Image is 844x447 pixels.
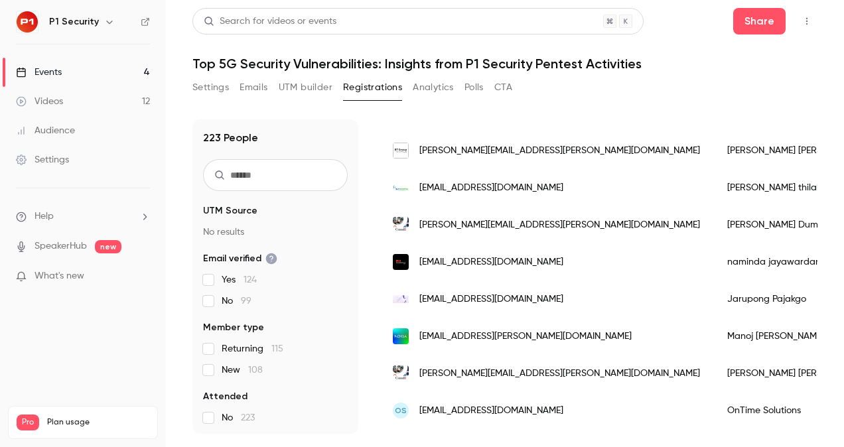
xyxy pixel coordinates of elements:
span: 124 [244,275,257,285]
img: mitesp.com [393,254,409,270]
p: No results [203,225,348,239]
span: 115 [271,344,283,353]
span: New [222,363,263,377]
button: Polls [464,77,484,98]
span: [PERSON_NAME][EMAIL_ADDRESS][PERSON_NAME][DOMAIN_NAME] [419,367,700,381]
span: Email verified [203,252,277,265]
img: mobitel.lk [393,185,409,191]
div: Audience [16,124,75,137]
span: No [222,294,251,308]
span: [PERSON_NAME][EMAIL_ADDRESS][PERSON_NAME][DOMAIN_NAME] [419,218,700,232]
span: new [95,240,121,253]
span: Member type [203,321,264,334]
img: nokia.com [393,328,409,344]
button: Emails [240,77,267,98]
button: Settings [192,77,229,98]
span: UTM Source [203,204,257,218]
img: P1 Security [17,11,38,32]
span: [EMAIL_ADDRESS][DOMAIN_NAME] [419,292,563,306]
div: Events [16,66,62,79]
button: Analytics [413,77,454,98]
span: Attended [203,390,247,403]
img: cyber.gc.ca [393,217,409,233]
button: UTM builder [279,77,332,98]
img: cyber.gc.ca [393,365,409,381]
span: Help [35,210,54,223]
span: OS [395,405,407,416]
img: avantis.finance [393,295,409,304]
span: Pro [17,415,39,430]
div: Videos [16,95,63,108]
span: [EMAIL_ADDRESS][DOMAIN_NAME] [419,181,563,195]
h1: Top 5G Security Vulnerabilities: Insights from P1 Security Pentest Activities [192,56,817,72]
div: Search for videos or events [204,15,336,29]
button: CTA [494,77,512,98]
a: SpeakerHub [35,239,87,253]
span: Returning [222,342,283,355]
div: Settings [16,153,69,166]
span: Plan usage [47,417,149,428]
span: 99 [241,296,251,306]
h1: 223 People [203,130,258,146]
span: What's new [35,269,84,283]
li: help-dropdown-opener [16,210,150,223]
span: 108 [248,365,263,375]
span: [EMAIL_ADDRESS][DOMAIN_NAME] [419,255,563,269]
span: [PERSON_NAME][EMAIL_ADDRESS][PERSON_NAME][DOMAIN_NAME] [419,144,700,158]
h6: P1 Security [49,15,99,29]
span: 223 [241,413,255,422]
span: No [222,411,255,424]
span: [EMAIL_ADDRESS][DOMAIN_NAME] [419,404,563,418]
button: Share [733,8,786,34]
span: [EMAIL_ADDRESS][PERSON_NAME][DOMAIN_NAME] [419,330,632,344]
img: bt.com [393,143,409,159]
button: Registrations [343,77,402,98]
span: Yes [222,273,257,287]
